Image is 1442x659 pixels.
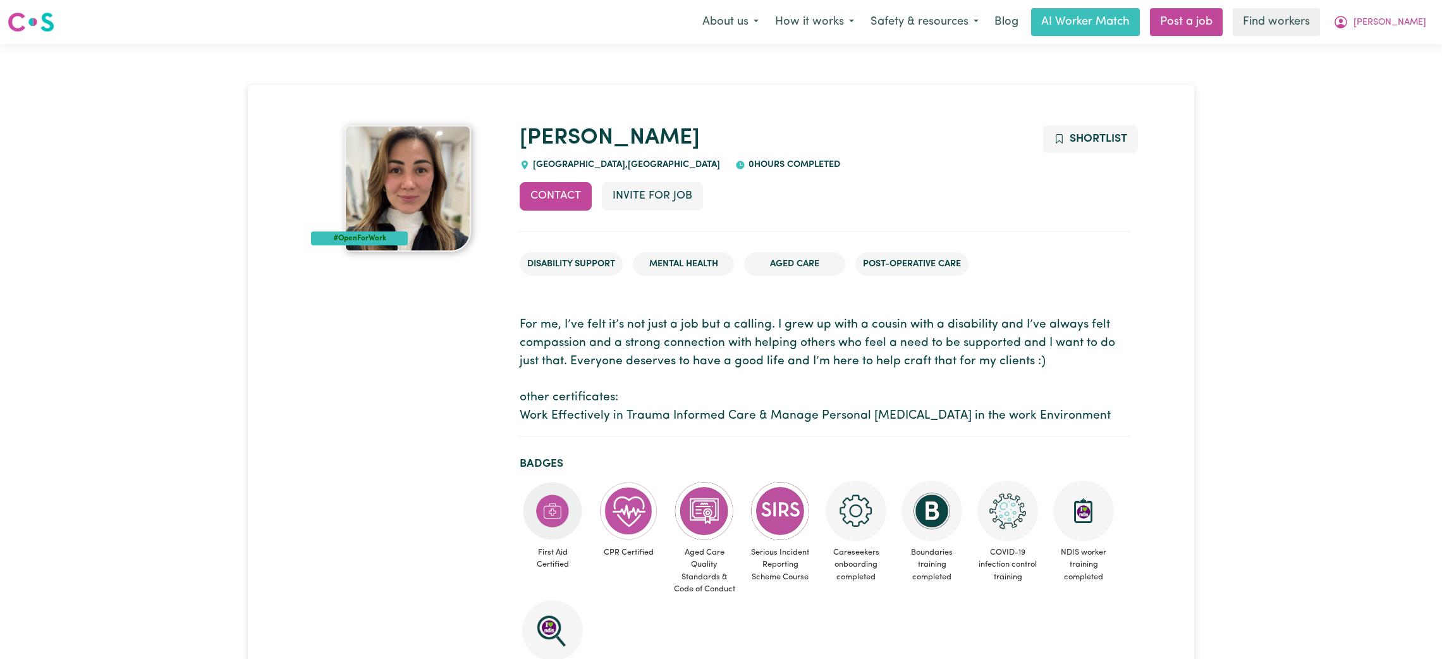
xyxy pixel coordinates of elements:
[899,541,965,588] span: Boundaries training completed
[8,8,54,37] a: Careseekers logo
[602,182,703,210] button: Invite for Job
[987,8,1026,36] a: Blog
[1031,8,1140,36] a: AI Worker Match
[520,182,592,210] button: Contact
[8,11,54,34] img: Careseekers logo
[1325,9,1434,35] button: My Account
[745,160,840,169] span: 0 hours completed
[975,541,1041,588] span: COVID-19 infection control training
[311,125,504,252] a: Mary 's profile picture'#OpenForWork
[520,127,700,149] a: [PERSON_NAME]
[1053,481,1114,541] img: CS Academy: Introduction to NDIS Worker Training course completed
[598,481,659,541] img: Care and support worker has completed CPR Certification
[694,9,767,35] button: About us
[747,541,813,588] span: Serious Incident Reporting Scheme Course
[744,252,845,276] li: Aged Care
[311,231,408,245] div: #OpenForWork
[1070,133,1127,144] span: Shortlist
[823,541,889,588] span: Careseekers onboarding completed
[1233,8,1320,36] a: Find workers
[1043,125,1139,153] button: Add to shortlist
[750,481,810,541] img: CS Academy: Serious Incident Reporting Scheme course completed
[633,252,734,276] li: Mental Health
[977,481,1038,541] img: CS Academy: COVID-19 Infection Control Training course completed
[345,125,471,252] img: Mary
[520,457,1130,471] h2: Badges
[826,481,886,541] img: CS Academy: Careseekers Onboarding course completed
[674,481,735,541] img: CS Academy: Aged Care Quality Standards & Code of Conduct course completed
[520,316,1130,426] p: For me, I’ve felt it’s not just a job but a calling. I grew up with a cousin with a disability an...
[520,252,623,276] li: Disability Support
[855,252,968,276] li: Post-operative care
[767,9,862,35] button: How it works
[862,9,987,35] button: Safety & resources
[530,160,720,169] span: [GEOGRAPHIC_DATA] , [GEOGRAPHIC_DATA]
[1150,8,1223,36] a: Post a job
[1051,541,1116,588] span: NDIS worker training completed
[671,541,737,600] span: Aged Care Quality Standards & Code of Conduct
[520,541,585,576] span: First Aid Certified
[522,481,583,541] img: Care and support worker has completed First Aid Certification
[901,481,962,541] img: CS Academy: Boundaries in care and support work course completed
[596,541,661,564] span: CPR Certified
[1353,16,1426,30] span: [PERSON_NAME]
